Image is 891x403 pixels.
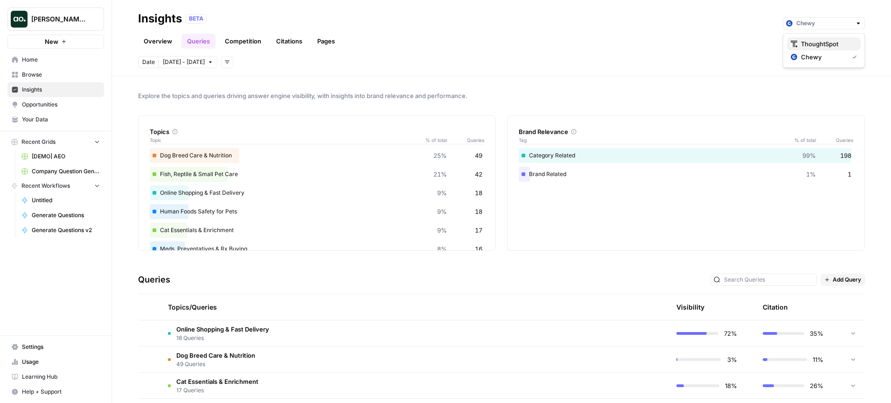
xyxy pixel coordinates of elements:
[138,91,865,100] span: Explore the topics and queries driving answer engine visibility, with insights into brand relevan...
[181,34,216,49] a: Queries
[475,226,482,235] span: 17
[22,358,100,366] span: Usage
[17,193,104,208] a: Untitled
[21,138,56,146] span: Recent Grids
[801,39,853,49] span: ThoughtSpot
[806,170,816,179] span: 1%
[22,85,100,94] span: Insights
[219,34,267,49] a: Competition
[475,244,482,254] span: 16
[437,207,447,216] span: 9%
[138,273,170,286] h3: Queries
[168,294,573,320] div: Topics/Queries
[22,56,100,64] span: Home
[32,152,100,161] span: [DEMO] AEO
[7,135,104,149] button: Recent Grids
[142,58,155,66] span: Date
[519,136,788,144] span: Tag
[22,343,100,351] span: Settings
[163,58,205,66] span: [DATE] - [DATE]
[176,351,255,360] span: Dog Breed Care & Nutrition
[763,294,788,320] div: Citation
[150,167,484,182] div: Fish, Reptile & Small Pet Care
[186,14,207,23] div: BETA
[21,182,70,190] span: Recent Workflows
[22,71,100,79] span: Browse
[7,7,104,31] button: Workspace: Dillon Test
[848,170,851,179] span: 1
[7,354,104,369] a: Usage
[437,226,447,235] span: 9%
[816,136,853,144] span: Queries
[433,151,447,160] span: 25%
[150,127,484,136] div: Topics
[840,151,851,160] span: 198
[150,136,419,144] span: Topic
[17,223,104,238] a: Generate Questions v2
[138,34,178,49] a: Overview
[725,381,737,390] span: 18%
[150,223,484,238] div: Cat Essentials & Enrichment
[17,149,104,164] a: [DEMO] AEO
[150,185,484,200] div: Online Shopping & Fast Delivery
[7,35,104,49] button: New
[7,339,104,354] a: Settings
[475,207,482,216] span: 18
[475,170,482,179] span: 42
[810,381,823,390] span: 26%
[150,148,484,163] div: Dog Breed Care & Nutrition
[788,136,816,144] span: % of total
[437,244,447,254] span: 8%
[475,188,482,198] span: 18
[7,67,104,82] a: Browse
[7,97,104,112] a: Opportunities
[159,56,217,68] button: [DATE] - [DATE]
[176,334,269,342] span: 18 Queries
[17,164,104,179] a: Company Question Generation
[45,37,58,46] span: New
[32,226,100,234] span: Generate Questions v2
[475,151,482,160] span: 49
[150,241,484,256] div: Meds, Preventatives & Rx Buying
[791,41,797,47] img: em6uifynyh9mio6ldxz8kkfnatao
[7,82,104,97] a: Insights
[810,329,823,338] span: 35%
[32,196,100,205] span: Untitled
[796,19,851,28] input: Chewy
[7,52,104,67] a: Home
[7,369,104,384] a: Learning Hub
[724,329,737,338] span: 72%
[802,151,816,160] span: 99%
[176,360,255,368] span: 49 Queries
[22,100,100,109] span: Opportunities
[437,188,447,198] span: 9%
[7,179,104,193] button: Recent Workflows
[519,167,853,182] div: Brand Related
[31,14,88,24] span: [PERSON_NAME] Test
[22,115,100,124] span: Your Data
[447,136,484,144] span: Queries
[519,148,853,163] div: Category Related
[22,373,100,381] span: Learning Hub
[176,386,258,395] span: 17 Queries
[32,211,100,219] span: Generate Questions
[312,34,341,49] a: Pages
[419,136,447,144] span: % of total
[271,34,308,49] a: Citations
[150,204,484,219] div: Human Foods Safety for Pets
[433,170,447,179] span: 21%
[7,112,104,127] a: Your Data
[176,377,258,386] span: Cat Essentials & Enrichment
[138,11,182,26] div: Insights
[32,167,100,176] span: Company Question Generation
[813,355,823,364] span: 11%
[17,208,104,223] a: Generate Questions
[22,388,100,396] span: Help + Support
[11,11,28,28] img: Dillon Test Logo
[821,274,865,286] button: Add Query
[7,384,104,399] button: Help + Support
[801,52,845,62] span: Chewy
[176,325,269,334] span: Online Shopping & Fast Delivery
[726,355,737,364] span: 3%
[519,127,853,136] div: Brand Relevance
